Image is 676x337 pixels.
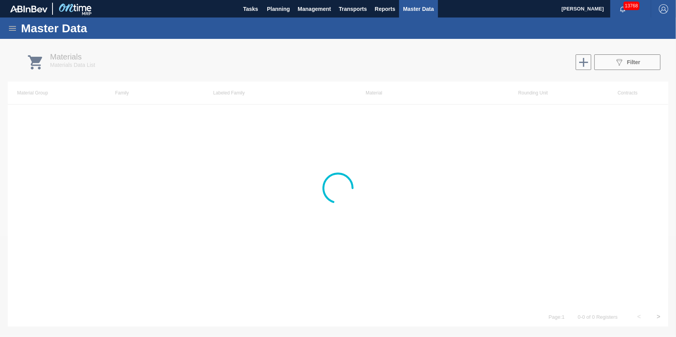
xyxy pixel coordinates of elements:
span: Planning [267,4,290,14]
span: 13768 [623,2,639,10]
span: Management [298,4,331,14]
h1: Master Data [21,24,159,33]
img: Logout [659,4,668,14]
button: Notifications [610,3,635,14]
span: Transports [339,4,367,14]
span: Master Data [403,4,434,14]
span: Tasks [242,4,259,14]
img: TNhmsLtSVTkK8tSr43FrP2fwEKptu5GPRR3wAAAABJRU5ErkJggg== [10,5,47,12]
span: Reports [375,4,395,14]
